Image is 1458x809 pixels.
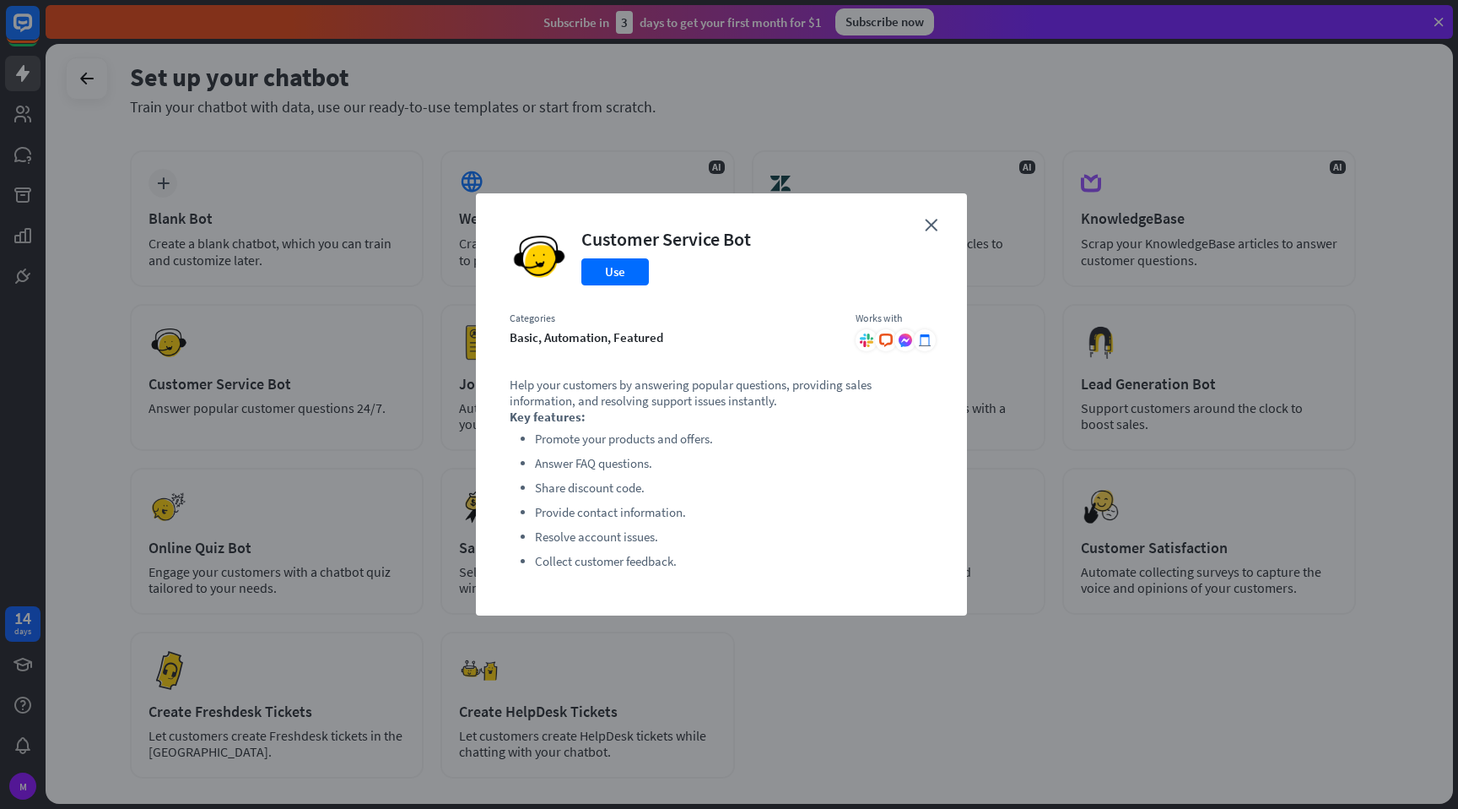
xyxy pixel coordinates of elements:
button: Use [581,258,649,285]
div: Categories [510,312,839,325]
strong: Key features: [510,409,586,425]
div: Works with [856,312,933,325]
button: Open LiveChat chat widget [13,7,64,57]
div: basic, automation, featured [510,329,839,345]
li: Answer FAQ questions. [535,453,933,474]
li: Resolve account issues. [535,527,933,547]
p: Help your customers by answering popular questions, providing sales information, and resolving su... [510,377,933,409]
i: close [925,219,937,231]
img: Customer Service Bot [510,227,569,286]
li: Collect customer feedback. [535,551,933,572]
div: Customer Service Bot [581,227,751,251]
li: Promote your products and offers. [535,429,933,449]
li: Share discount code. [535,478,933,498]
li: Provide contact information. [535,502,933,523]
